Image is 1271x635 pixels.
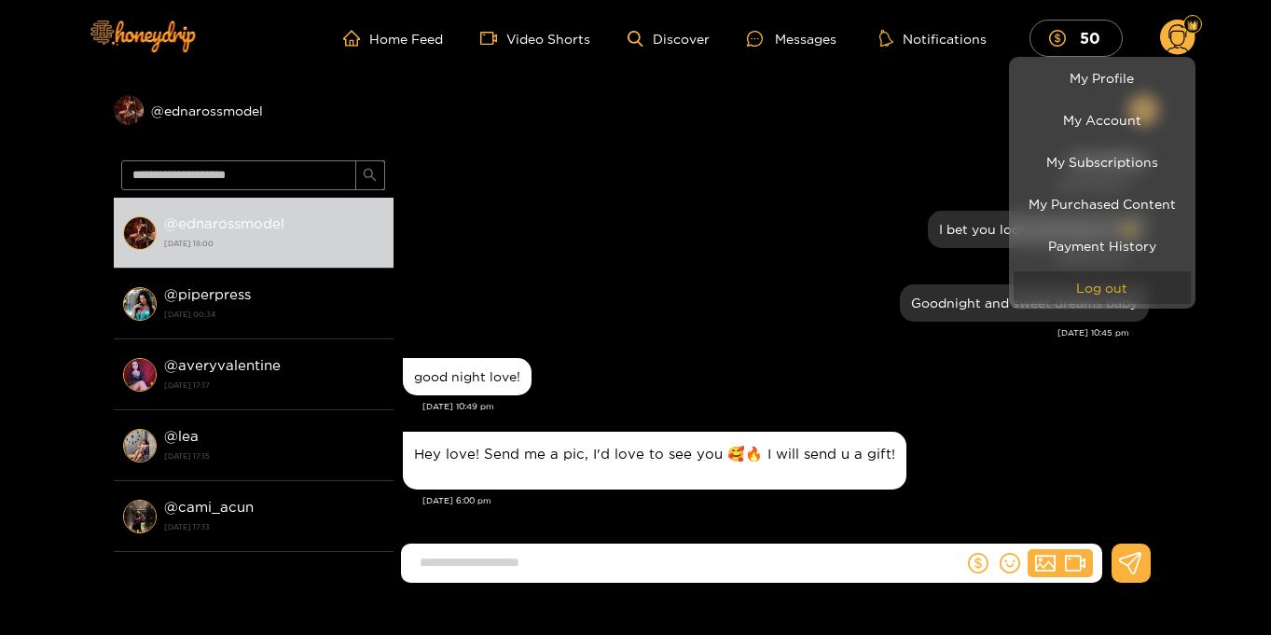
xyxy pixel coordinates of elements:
a: My Purchased Content [1014,187,1191,220]
a: My Account [1014,104,1191,136]
a: My Profile [1014,62,1191,94]
a: My Subscriptions [1014,145,1191,178]
button: Log out [1014,271,1191,304]
a: Payment History [1014,229,1191,262]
